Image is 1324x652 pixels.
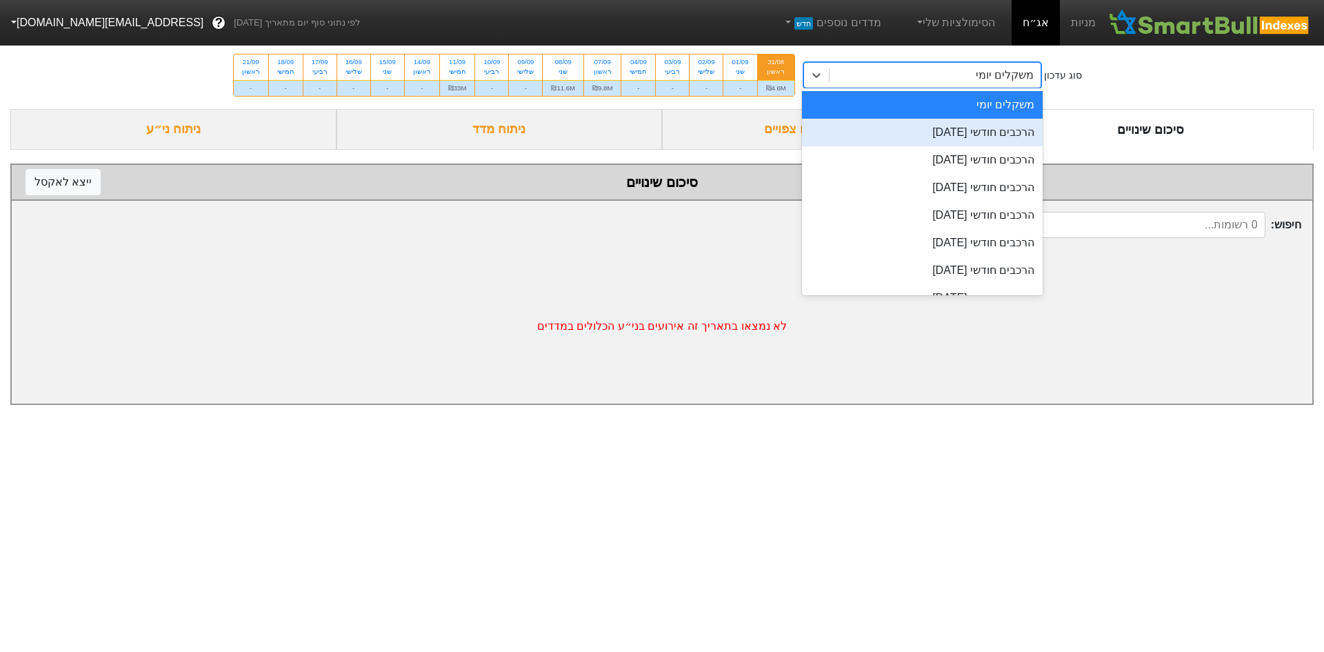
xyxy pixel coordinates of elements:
div: חמישי [630,67,647,77]
div: 07/09 [592,57,612,67]
div: חמישי [277,67,294,77]
div: חמישי [448,67,467,77]
span: חיפוש : [1001,212,1301,238]
div: ₪33M [440,80,475,96]
div: - [509,80,542,96]
a: מדדים נוספיםחדש [777,9,887,37]
div: ₪11.6M [543,80,583,96]
div: הרכבים חודשי [DATE] [802,174,1043,201]
div: הרכבים חודשי [DATE] [802,146,1043,174]
div: סיכום שינויים [26,172,1298,192]
div: - [269,80,303,96]
div: 18/09 [277,57,294,67]
div: שלישי [517,67,534,77]
div: 14/09 [413,57,431,67]
div: ביקושים והיצעים צפויים [662,109,988,150]
div: הרכבים חודשי [DATE] [802,119,1043,146]
div: 04/09 [630,57,647,67]
div: 15/09 [379,57,396,67]
div: סוג עדכון [1044,68,1082,83]
div: - [656,80,689,96]
div: סיכום שינויים [988,109,1314,150]
div: - [621,80,655,96]
div: הרכבים חודשי [DATE] [802,284,1043,312]
span: ? [215,14,223,32]
div: - [303,80,337,96]
div: שלישי [698,67,714,77]
div: שלישי [345,67,362,77]
div: - [723,80,756,96]
div: ₪9.8M [584,80,621,96]
div: ניתוח מדד [337,109,663,150]
div: משקלים יומי [802,91,1043,119]
div: 03/09 [664,57,681,67]
div: משקלים יומי [976,67,1034,83]
span: חדש [794,17,813,30]
div: - [337,80,370,96]
input: 0 רשומות... [1001,212,1265,238]
div: שני [551,67,575,77]
div: 21/09 [242,57,260,67]
div: ₪4.6M [758,80,794,96]
div: 31/08 [766,57,786,67]
div: 17/09 [312,57,328,67]
div: 16/09 [345,57,362,67]
div: - [475,80,508,96]
div: הרכבים חודשי [DATE] [802,257,1043,284]
a: הסימולציות שלי [909,9,1001,37]
div: 09/09 [517,57,534,67]
div: ראשון [413,67,431,77]
div: שני [379,67,396,77]
button: ייצא לאקסל [26,169,101,195]
div: לא נמצאו בתאריך זה אירועים בני״ע הכלולים במדדים [12,249,1312,404]
div: 02/09 [698,57,714,67]
div: ראשון [242,67,260,77]
div: ראשון [766,67,786,77]
div: 01/09 [732,57,748,67]
div: 11/09 [448,57,467,67]
div: - [234,80,268,96]
div: ניתוח ני״ע [10,109,337,150]
div: - [405,80,439,96]
div: רביעי [483,67,500,77]
div: ראשון [592,67,612,77]
div: רביעי [312,67,328,77]
div: - [371,80,404,96]
div: הרכבים חודשי [DATE] [802,229,1043,257]
img: SmartBull [1107,9,1313,37]
div: שני [732,67,748,77]
div: רביעי [664,67,681,77]
div: 10/09 [483,57,500,67]
div: 08/09 [551,57,575,67]
span: לפי נתוני סוף יום מתאריך [DATE] [234,16,360,30]
div: - [690,80,723,96]
div: הרכבים חודשי [DATE] [802,201,1043,229]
